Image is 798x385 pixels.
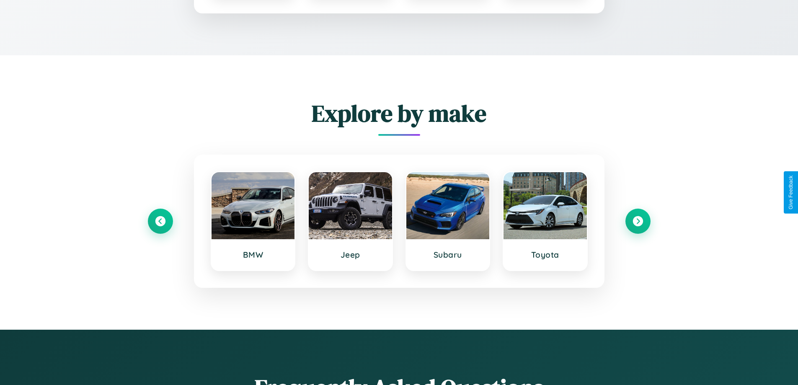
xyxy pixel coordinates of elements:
[220,250,287,260] h3: BMW
[788,176,794,209] div: Give Feedback
[317,250,384,260] h3: Jeep
[148,97,651,129] h2: Explore by make
[512,250,578,260] h3: Toyota
[415,250,481,260] h3: Subaru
